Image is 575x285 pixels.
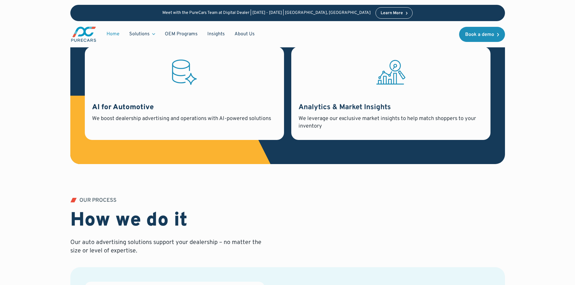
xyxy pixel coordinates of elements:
[92,115,277,122] div: We boost dealership advertising and operations with AI-powered solutions
[162,11,371,16] p: Meet with the PureCars Team at Digital Dealer | [DATE] - [DATE] | [GEOGRAPHIC_DATA], [GEOGRAPHIC_...
[299,103,391,112] strong: Analytics & Market Insights
[465,32,494,37] div: Book a demo
[129,31,150,37] div: Solutions
[299,115,483,130] div: We leverage our exclusive market insights to help match shoppers to your inventory
[160,28,203,40] a: OEM Programs
[230,28,260,40] a: About Us
[375,7,413,19] a: Learn More
[70,238,264,255] p: Our auto advertising solutions support your dealership – no matter the size or level of expertise.
[92,103,277,113] h3: AI for Automotive
[102,28,124,40] a: Home
[70,209,187,233] h2: How we do it
[79,198,117,203] div: OUR PROCESS
[124,28,160,40] div: Solutions
[70,26,97,43] a: main
[203,28,230,40] a: Insights
[459,27,505,42] a: Book a demo
[70,26,97,43] img: purecars logo
[381,11,403,15] div: Learn More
